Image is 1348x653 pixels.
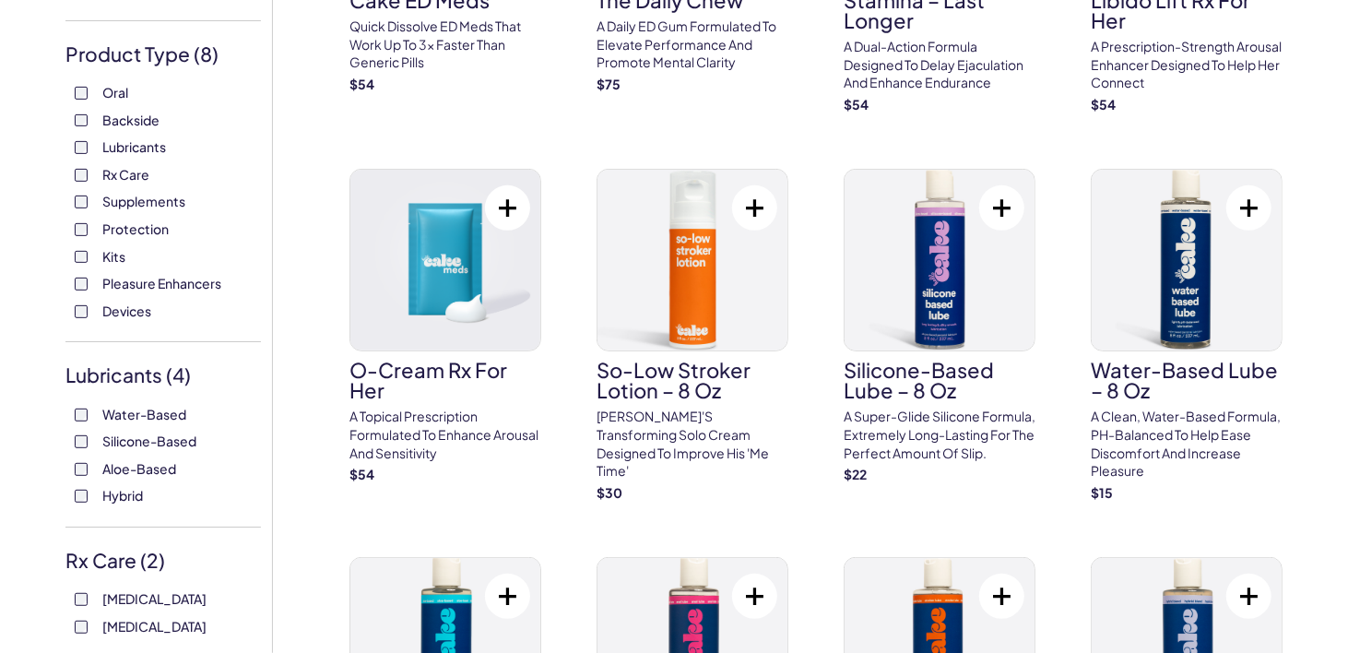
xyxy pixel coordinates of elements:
[1091,484,1113,501] strong: $ 15
[1091,38,1283,92] p: A prescription-strength arousal enhancer designed to help her connect
[1091,408,1283,480] p: A clean, water-based formula, pH-balanced to help ease discomfort and increase pleasure
[102,402,186,426] span: Water-Based
[75,251,88,264] input: Kits
[844,408,1035,462] p: A super-glide silicone formula, extremely long-lasting for the perfect amount of slip.
[102,80,128,104] span: Oral
[102,483,143,507] span: Hybrid
[597,408,788,480] p: [PERSON_NAME]'s transforming solo cream designed to improve his 'me time'
[349,76,374,92] strong: $ 54
[349,466,374,482] strong: $ 54
[75,593,88,606] input: [MEDICAL_DATA]
[75,278,88,291] input: Pleasure Enhancers
[75,409,88,421] input: Water-Based
[102,135,166,159] span: Lubricants
[844,360,1035,400] h3: Silicone-Based Lube – 8 oz
[102,614,207,638] span: [MEDICAL_DATA]
[844,466,867,482] strong: $ 22
[75,463,88,476] input: Aloe-Based
[102,271,221,295] span: Pleasure Enhancers
[597,170,787,350] img: So-Low Stroker Lotion – 8 oz
[845,170,1035,350] img: Silicone-Based Lube – 8 oz
[75,223,88,236] input: Protection
[75,141,88,154] input: Lubricants
[597,18,788,72] p: A Daily ED Gum Formulated To Elevate Performance And Promote Mental Clarity
[1091,360,1283,400] h3: Water-Based Lube – 8 oz
[102,108,160,132] span: Backside
[102,429,196,453] span: Silicone-Based
[349,360,541,400] h3: O-Cream Rx for Her
[349,18,541,72] p: Quick dissolve ED Meds that work up to 3x faster than generic pills
[102,189,185,213] span: Supplements
[1091,169,1283,502] a: Water-Based Lube – 8 ozWater-Based Lube – 8 ozA clean, water-based formula, pH-balanced to help e...
[75,196,88,208] input: Supplements
[75,114,88,127] input: Backside
[349,408,541,462] p: A topical prescription formulated to enhance arousal and sensitivity
[844,169,1035,483] a: Silicone-Based Lube – 8 ozSilicone-Based Lube – 8 ozA super-glide silicone formula, extremely lon...
[102,244,125,268] span: Kits
[844,96,869,113] strong: $ 54
[75,87,88,100] input: Oral
[75,169,88,182] input: Rx Care
[75,621,88,634] input: [MEDICAL_DATA]
[102,299,151,323] span: Devices
[102,587,207,611] span: [MEDICAL_DATA]
[597,484,622,501] strong: $ 30
[102,457,176,481] span: Aloe-Based
[102,162,149,186] span: Rx Care
[349,169,541,483] a: O-Cream Rx for HerO-Cream Rx for HerA topical prescription formulated to enhance arousal and sens...
[597,169,788,502] a: So-Low Stroker Lotion – 8 ozSo-Low Stroker Lotion – 8 oz[PERSON_NAME]'s transforming solo cream d...
[75,490,88,503] input: Hybrid
[597,360,788,400] h3: So-Low Stroker Lotion – 8 oz
[1092,170,1282,350] img: Water-Based Lube – 8 oz
[75,435,88,448] input: Silicone-Based
[75,305,88,318] input: Devices
[102,217,169,241] span: Protection
[1091,96,1116,113] strong: $ 54
[597,76,621,92] strong: $ 75
[350,170,540,350] img: O-Cream Rx for Her
[844,38,1035,92] p: A dual-action formula designed to delay ejaculation and enhance endurance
